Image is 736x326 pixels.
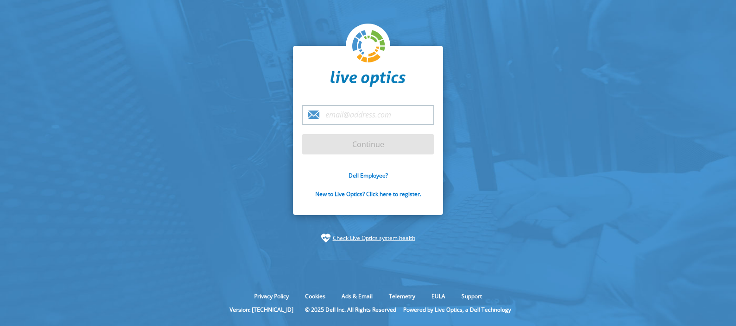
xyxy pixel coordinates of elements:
[298,292,332,300] a: Cookies
[333,234,415,243] a: Check Live Optics system health
[247,292,296,300] a: Privacy Policy
[225,306,298,314] li: Version: [TECHNICAL_ID]
[315,190,421,198] a: New to Live Optics? Click here to register.
[455,292,489,300] a: Support
[335,292,380,300] a: Ads & Email
[331,71,405,87] img: liveoptics-word.svg
[403,306,511,314] li: Powered by Live Optics, a Dell Technology
[382,292,422,300] a: Telemetry
[349,172,388,179] a: Dell Employee?
[352,30,386,63] img: liveoptics-logo.svg
[302,105,434,125] input: email@address.com
[300,306,401,314] li: © 2025 Dell Inc. All Rights Reserved
[321,234,331,243] img: status-check-icon.svg
[424,292,452,300] a: EULA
